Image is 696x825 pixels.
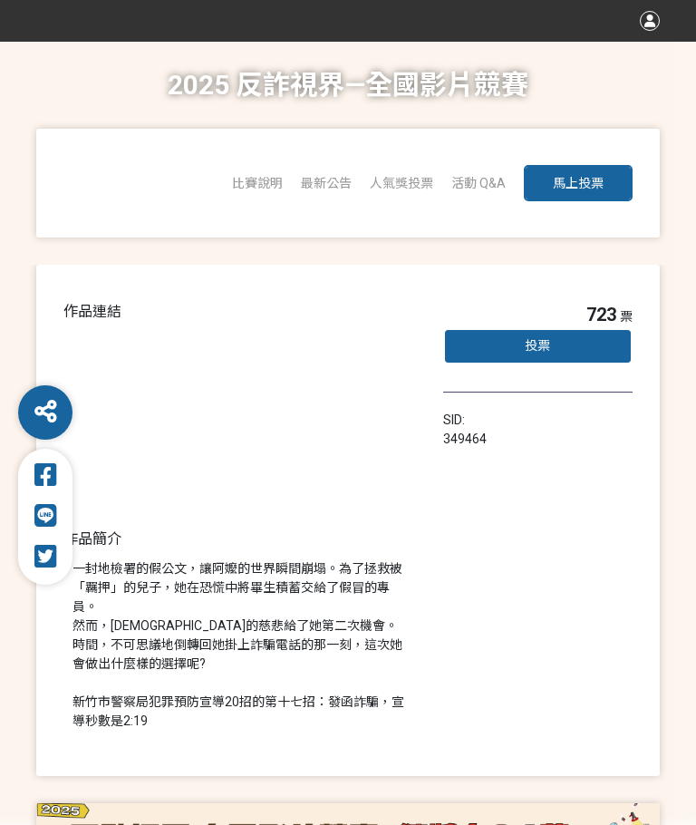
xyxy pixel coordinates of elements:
[63,303,121,320] span: 作品連結
[491,411,582,429] iframe: IFrame Embed
[524,165,633,201] button: 馬上投票
[443,412,487,446] span: SID: 349464
[232,176,283,190] a: 比賽說明
[525,338,550,353] span: 投票
[72,559,407,731] div: 一封地檢署的假公文，讓阿嬤的世界瞬間崩塌。為了拯救被「羈押」的兒子，她在恐慌中將畢生積蓄交給了假冒的專員。 然而，[DEMOGRAPHIC_DATA]的慈悲給了她第二次機會。 時間，不可思議地倒...
[553,176,604,190] span: 馬上投票
[63,530,121,548] span: 作品簡介
[370,176,433,190] span: 人氣獎投票
[168,42,528,129] h1: 2025 反詐視界—全國影片競賽
[301,176,352,190] a: 最新公告
[620,309,633,324] span: 票
[451,176,506,190] a: 活動 Q&A
[586,304,616,325] span: 723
